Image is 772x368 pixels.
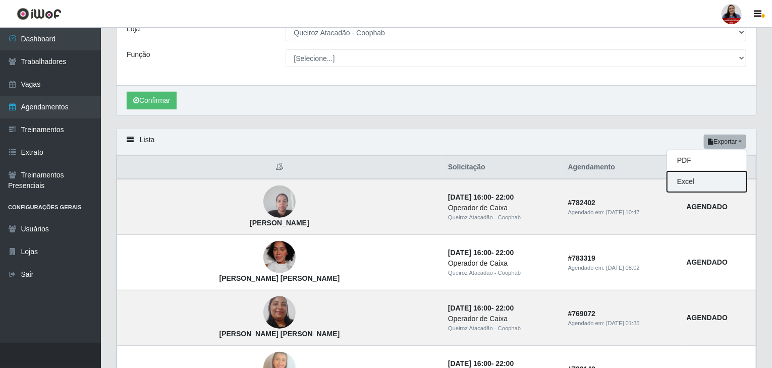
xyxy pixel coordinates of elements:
div: Queiroz Atacadão - Coophab [448,324,556,333]
strong: [PERSON_NAME] [PERSON_NAME] [219,274,340,282]
div: Operador de Caixa [448,203,556,213]
time: 22:00 [496,249,514,257]
time: [DATE] 16:00 [448,359,491,367]
div: Operador de Caixa [448,314,556,324]
div: Agendado em: [568,319,675,328]
time: 22:00 [496,193,514,201]
strong: AGENDADO [687,203,728,211]
button: PDF [667,150,747,171]
label: Loja [127,24,140,34]
div: Agendado em: [568,264,675,272]
time: [DATE] 08:02 [606,265,640,271]
strong: # 783319 [568,254,596,262]
strong: - [448,359,514,367]
time: [DATE] 01:35 [606,320,640,326]
div: Queiroz Atacadão - Coophab [448,269,556,277]
strong: # 769072 [568,310,596,318]
strong: - [448,249,514,257]
th: Solicitação [442,156,562,179]
button: Confirmar [127,92,177,109]
img: Annabella de Souza Santos [263,237,296,277]
strong: - [448,304,514,312]
img: CoreUI Logo [17,8,62,20]
strong: # 782402 [568,199,596,207]
label: Função [127,49,150,60]
strong: AGENDADO [687,314,728,322]
img: Kelly Araújo de Lima [263,279,296,347]
strong: [PERSON_NAME] [PERSON_NAME] [219,330,340,338]
time: [DATE] 10:47 [606,209,640,215]
time: 22:00 [496,359,514,367]
time: [DATE] 16:00 [448,249,491,257]
strong: - [448,193,514,201]
time: [DATE] 16:00 [448,193,491,201]
div: Lista [117,129,756,155]
strong: AGENDADO [687,258,728,266]
time: 22:00 [496,304,514,312]
button: Excel [667,171,747,192]
button: Exportar [704,135,746,149]
div: Agendado em: [568,208,675,217]
time: [DATE] 16:00 [448,304,491,312]
img: Lucilene Rodrigues de Oliveira [263,180,296,223]
strong: [PERSON_NAME] [250,219,309,227]
div: Queiroz Atacadão - Coophab [448,213,556,222]
th: Agendamento [562,156,681,179]
div: Operador de Caixa [448,258,556,269]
